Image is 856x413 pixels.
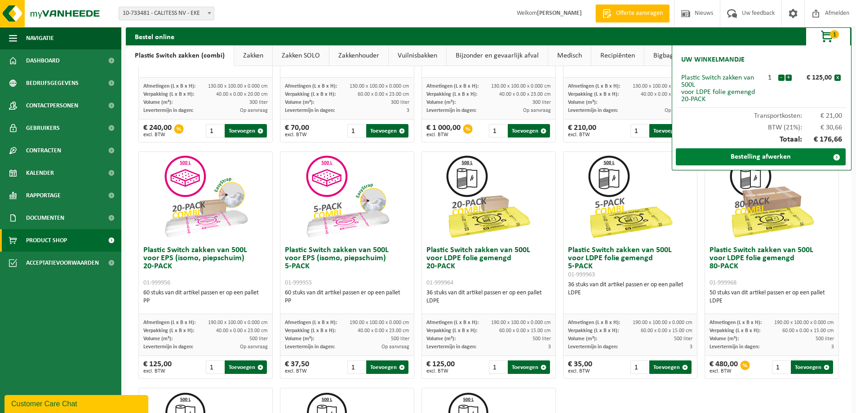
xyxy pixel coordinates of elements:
[350,84,409,89] span: 130.00 x 100.00 x 0.000 cm
[630,124,649,138] input: 1
[537,10,582,17] strong: [PERSON_NAME]
[161,152,251,242] img: 01-999956
[677,131,847,148] div: Totaal:
[143,328,194,333] span: Verpakking (L x B x H):
[26,94,78,117] span: Contactpersonen
[710,369,738,374] span: excl. BTW
[665,108,692,113] span: Op aanvraag
[381,344,409,350] span: Op aanvraag
[508,360,550,374] button: Toevoegen
[285,297,409,305] div: PP
[26,162,54,184] span: Kalender
[508,124,550,138] button: Toevoegen
[677,50,749,70] h2: Uw winkelmandje
[302,152,392,242] img: 01-999955
[143,132,172,138] span: excl. BTW
[710,246,834,287] h3: Plastic Switch zakken van 500L voor LDPE folie gemengd 80-PACK
[426,246,551,287] h3: Plastic Switch zakken van 500L voor LDPE folie gemengd 20-PACK
[285,132,309,138] span: excl. BTW
[834,75,841,81] button: x
[568,271,595,278] span: 01-999963
[26,117,60,139] span: Gebruikers
[26,139,61,162] span: Contracten
[426,289,551,305] div: 36 stuks van dit artikel passen er op een pallet
[802,136,843,144] span: € 176,66
[26,184,61,207] span: Rapportage
[710,328,760,333] span: Verpakking (L x B x H):
[391,100,409,105] span: 300 liter
[641,328,692,333] span: 60.00 x 0.00 x 15.00 cm
[532,100,551,105] span: 300 liter
[690,344,692,350] span: 3
[143,92,194,97] span: Verpakking (L x B x H):
[285,328,336,333] span: Verpakking (L x B x H):
[285,280,312,286] span: 01-999955
[568,328,619,333] span: Verpakking (L x B x H):
[532,336,551,342] span: 500 liter
[216,328,268,333] span: 40.00 x 0.00 x 23.00 cm
[285,84,337,89] span: Afmetingen (L x B x H):
[591,45,644,66] a: Recipiënten
[568,108,618,113] span: Levertermijn in dagen:
[426,344,476,350] span: Levertermijn in dagen:
[143,124,172,138] div: € 240,00
[568,124,596,138] div: € 210,00
[358,328,409,333] span: 40.00 x 0.00 x 23.00 cm
[347,360,366,374] input: 1
[143,84,195,89] span: Afmetingen (L x B x H):
[426,108,476,113] span: Levertermijn in dagen:
[802,124,843,131] span: € 30,66
[489,124,507,138] input: 1
[329,45,388,66] a: Zakkenhouder
[710,289,834,305] div: 50 stuks van dit artikel passen er op een pallet
[568,369,592,374] span: excl. BTW
[595,4,670,22] a: Offerte aanvragen
[677,108,847,120] div: Transportkosten:
[499,92,551,97] span: 40.00 x 0.00 x 23.00 cm
[831,344,834,350] span: 3
[26,49,60,72] span: Dashboard
[119,7,214,20] span: 10-733481 - CALITESS NV - EKE
[273,45,329,66] a: Zakken SOLO
[727,152,817,242] img: 01-999968
[143,108,193,113] span: Levertermijn in dagen:
[426,328,477,333] span: Verpakking (L x B x H):
[143,344,193,350] span: Levertermijn in dagen:
[366,124,408,138] button: Toevoegen
[568,289,692,297] div: LDPE
[710,297,834,305] div: LDPE
[426,320,479,325] span: Afmetingen (L x B x H):
[426,84,479,89] span: Afmetingen (L x B x H):
[762,74,778,81] div: 1
[143,280,170,286] span: 01-999956
[285,124,309,138] div: € 70,00
[285,246,409,287] h3: Plastic Switch zakken van 500L voor EPS (isomo, piepschuim) 5-PACK
[568,132,596,138] span: excl. BTW
[568,100,597,105] span: Volume (m³):
[447,45,548,66] a: Bijzonder en gevaarlijk afval
[126,27,183,45] h2: Bestel online
[649,360,692,374] button: Toevoegen
[285,289,409,305] div: 60 stuks van dit artikel passen er op een pallet
[710,344,759,350] span: Levertermijn in dagen:
[426,92,477,97] span: Verpakking (L x B x H):
[26,72,79,94] span: Bedrijfsgegevens
[285,360,309,374] div: € 37,50
[426,369,455,374] span: excl. BTW
[216,92,268,97] span: 40.00 x 0.00 x 20.00 cm
[240,344,268,350] span: Op aanvraag
[568,360,592,374] div: € 35,00
[614,9,665,18] span: Offerte aanvragen
[366,360,408,374] button: Toevoegen
[143,246,268,287] h3: Plastic Switch zakken van 500L voor EPS (isomo, piepschuim) 20-PACK
[285,336,314,342] span: Volume (m³):
[785,75,792,81] button: +
[225,124,267,138] button: Toevoegen
[802,112,843,120] span: € 21,00
[391,336,409,342] span: 500 liter
[206,124,224,138] input: 1
[491,320,551,325] span: 190.00 x 100.00 x 0.000 cm
[143,297,268,305] div: PP
[206,360,224,374] input: 1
